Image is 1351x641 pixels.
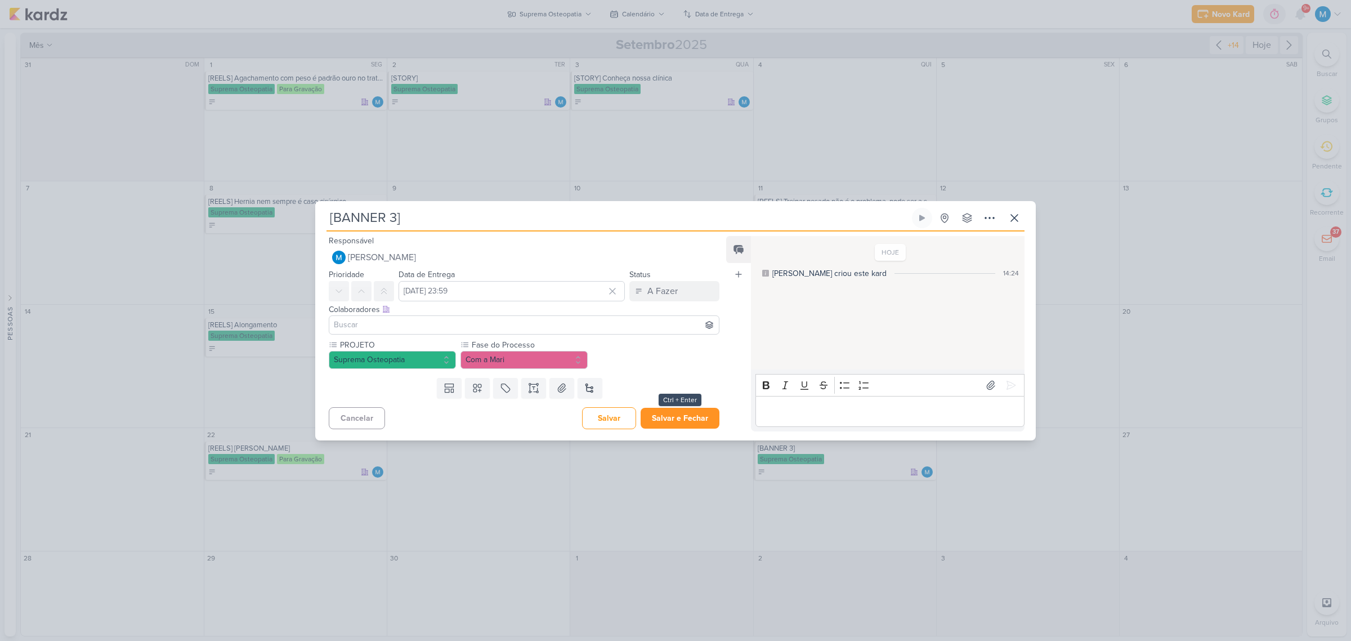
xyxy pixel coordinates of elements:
div: [PERSON_NAME] criou este kard [772,268,887,279]
div: Ctrl + Enter [659,394,701,406]
img: MARIANA MIRANDA [332,251,346,264]
div: A Fazer [647,284,678,298]
button: Cancelar [329,407,385,429]
div: Ligar relógio [918,213,927,222]
div: Colaboradores [329,304,719,315]
div: Editor toolbar [755,374,1025,396]
label: Status [629,270,651,279]
div: 14:24 [1003,268,1019,278]
button: Suprema Osteopatia [329,351,456,369]
label: Data de Entrega [399,270,455,279]
input: Kard Sem Título [326,208,910,228]
label: Prioridade [329,270,364,279]
label: Fase do Processo [471,339,588,351]
button: [PERSON_NAME] [329,247,719,268]
div: Editor editing area: main [755,396,1025,427]
input: Buscar [332,318,717,332]
input: Select a date [399,281,625,301]
button: Com a Mari [460,351,588,369]
span: [PERSON_NAME] [348,251,416,264]
label: PROJETO [339,339,456,351]
button: A Fazer [629,281,719,301]
button: Salvar [582,407,636,429]
button: Salvar e Fechar [641,408,719,429]
label: Responsável [329,236,374,246]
